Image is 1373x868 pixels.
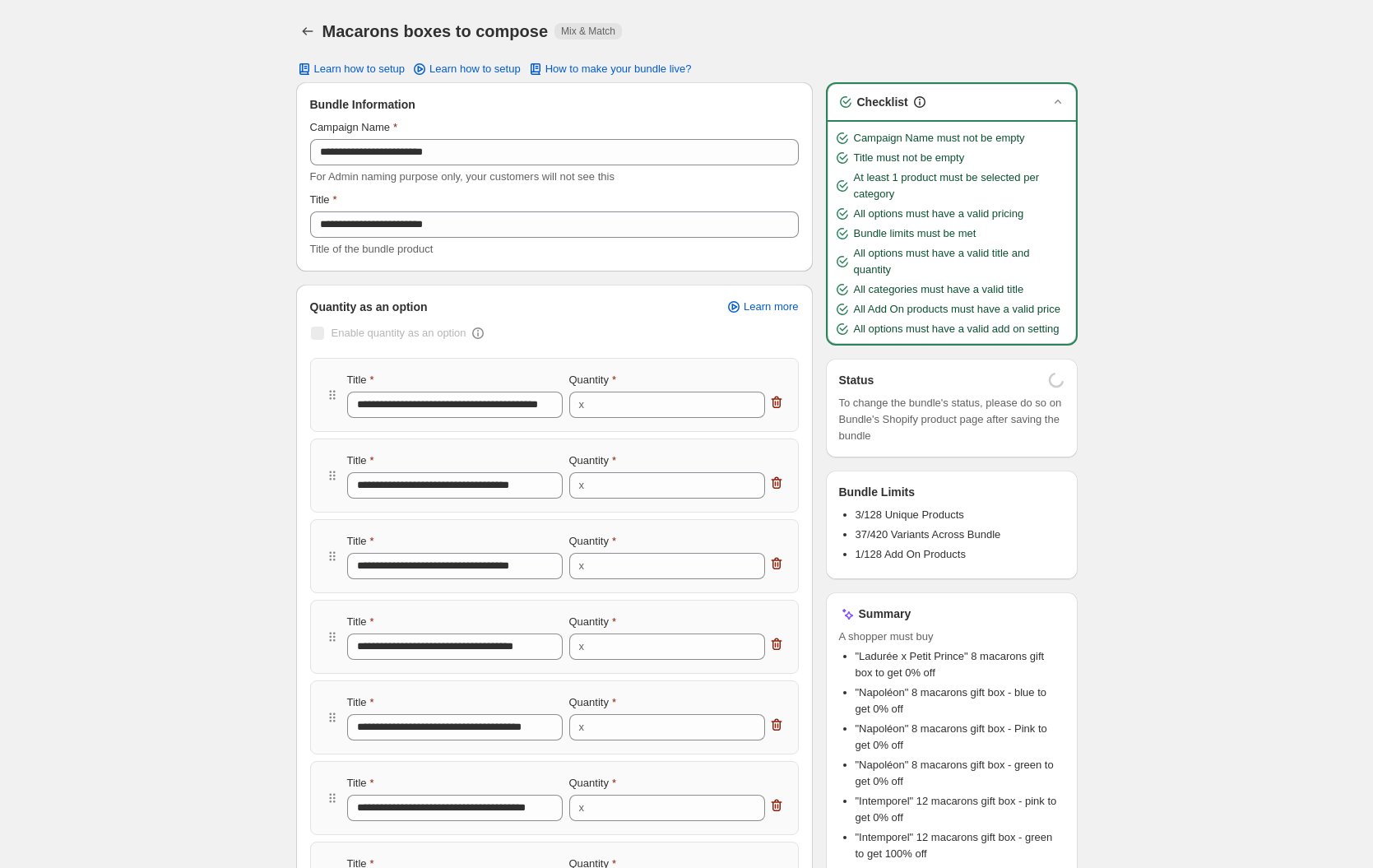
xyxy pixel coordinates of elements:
[859,606,911,622] h3: Summary
[310,96,415,113] span: Bundle Information
[856,648,1065,681] li: "Ladurée x Petit Prince" 8 macarons gift box to get 0% off
[744,300,798,313] span: Learn more
[839,372,874,388] h3: Status
[569,614,616,630] label: Quantity
[569,775,616,791] label: Quantity
[310,119,398,136] label: Campaign Name
[854,281,1024,298] span: All categories must have a valid title
[296,20,319,43] button: Back
[854,245,1069,278] span: All options must have a valid title and quantity
[854,321,1060,337] span: All options must have a valid add on setting
[310,299,428,315] span: Quantity as an option
[856,685,1065,717] li: "Napoléon" 8 macarons gift box - blue to get 0% off
[347,453,374,469] label: Title
[579,397,585,413] div: x
[579,800,585,816] div: x
[569,694,616,711] label: Quantity
[854,301,1060,318] span: All Add On products must have a valid price
[579,719,585,736] div: x
[569,453,616,469] label: Quantity
[839,484,916,500] h3: Bundle Limits
[856,721,1065,754] li: "Napoléon" 8 macarons gift box - Pink to get 0% off
[332,327,466,339] span: Enable quantity as an option
[856,528,1001,541] span: 37/420 Variants Across Bundle
[856,508,964,521] span: 3/128 Unique Products
[716,295,808,318] a: Learn more
[545,63,692,76] span: How to make your bundle live?
[854,150,965,166] span: Title must not be empty
[856,829,1065,862] li: "Intemporel" 12 macarons gift box - green to get 100% off
[579,558,585,574] div: x
[856,757,1065,790] li: "Napoléon" 8 macarons gift box - green to get 0% off
[310,192,337,208] label: Title
[854,225,976,242] span: Bundle limits must be met
[839,395,1065,444] span: To change the bundle's status, please do so on Bundle's Shopify product page after saving the bundle
[314,63,406,76] span: Learn how to setup
[856,548,966,560] span: 1/128 Add On Products
[310,170,615,183] span: For Admin naming purpose only, your customers will not see this
[579,638,585,655] div: x
[429,63,521,76] span: Learn how to setup
[839,629,1065,645] span: A shopper must buy
[322,21,549,41] h1: Macarons boxes to compose
[401,58,531,81] a: Learn how to setup
[347,775,374,791] label: Title
[347,372,374,388] label: Title
[517,58,702,81] button: How to make your bundle live?
[857,94,908,110] h3: Checklist
[561,25,615,38] span: Mix & Match
[854,169,1069,202] span: At least 1 product must be selected per category
[286,58,415,81] button: Learn how to setup
[854,206,1024,222] span: All options must have a valid pricing
[347,533,374,550] label: Title
[579,477,585,494] div: x
[347,694,374,711] label: Title
[347,614,374,630] label: Title
[854,130,1025,146] span: Campaign Name must not be empty
[569,372,616,388] label: Quantity
[310,243,434,255] span: Title of the bundle product
[856,793,1065,826] li: "Intemporel" 12 macarons gift box - pink to get 0% off
[569,533,616,550] label: Quantity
